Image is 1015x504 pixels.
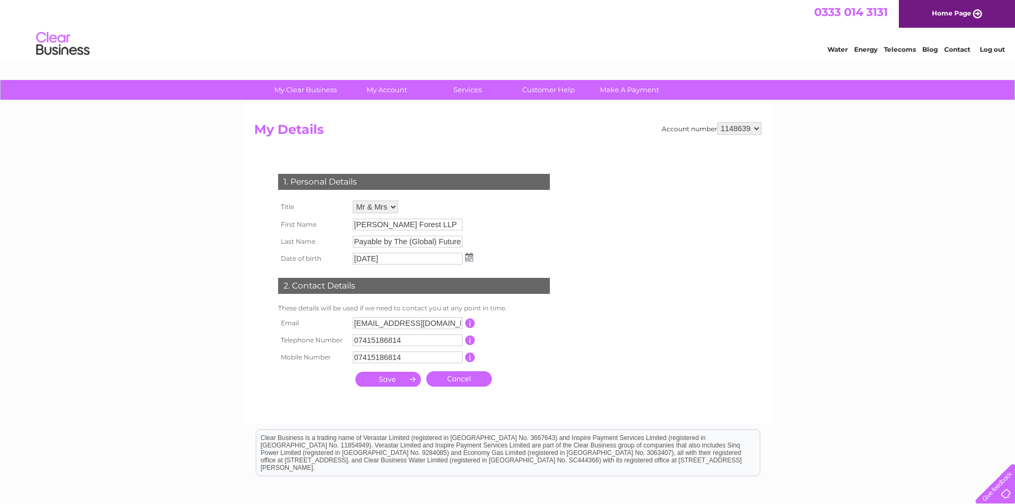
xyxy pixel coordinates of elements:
[275,332,350,349] th: Telephone Number
[465,353,475,362] input: Information
[980,45,1005,53] a: Log out
[275,198,350,216] th: Title
[814,5,888,19] a: 0333 014 3131
[275,233,350,250] th: Last Name
[944,45,970,53] a: Contact
[884,45,916,53] a: Telecoms
[426,371,492,387] a: Cancel
[424,80,511,100] a: Services
[275,250,350,267] th: Date of birth
[355,372,421,387] input: Submit
[586,80,673,100] a: Make A Payment
[275,315,350,332] th: Email
[465,318,475,328] input: Information
[827,45,848,53] a: Water
[465,253,473,261] img: ...
[278,174,550,190] div: 1. Personal Details
[36,28,90,60] img: logo.png
[343,80,431,100] a: My Account
[278,278,550,294] div: 2. Contact Details
[275,349,350,366] th: Mobile Number
[922,45,938,53] a: Blog
[275,216,350,233] th: First Name
[256,6,760,52] div: Clear Business is a trading name of Verastar Limited (registered in [GEOGRAPHIC_DATA] No. 3667643...
[275,302,553,315] td: These details will be used if we need to contact you at any point in time.
[262,80,350,100] a: My Clear Business
[465,335,475,345] input: Information
[662,122,761,135] div: Account number
[254,122,761,142] h2: My Details
[854,45,878,53] a: Energy
[505,80,592,100] a: Customer Help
